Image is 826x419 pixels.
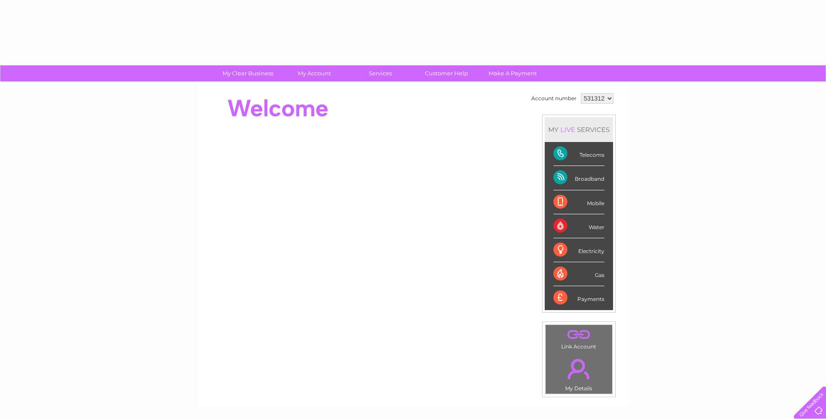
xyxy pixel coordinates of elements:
a: Services [344,65,416,81]
a: . [548,327,610,342]
a: Make A Payment [477,65,549,81]
a: Customer Help [411,65,482,81]
div: Payments [553,286,604,310]
div: MY SERVICES [545,117,613,142]
td: Link Account [545,324,613,352]
div: Electricity [553,238,604,262]
a: My Account [278,65,350,81]
div: LIVE [559,125,577,134]
div: Water [553,214,604,238]
div: Mobile [553,190,604,214]
a: . [548,354,610,384]
td: Account number [529,91,579,106]
div: Gas [553,262,604,286]
a: My Clear Business [212,65,284,81]
div: Telecoms [553,142,604,166]
div: Broadband [553,166,604,190]
td: My Details [545,351,613,394]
